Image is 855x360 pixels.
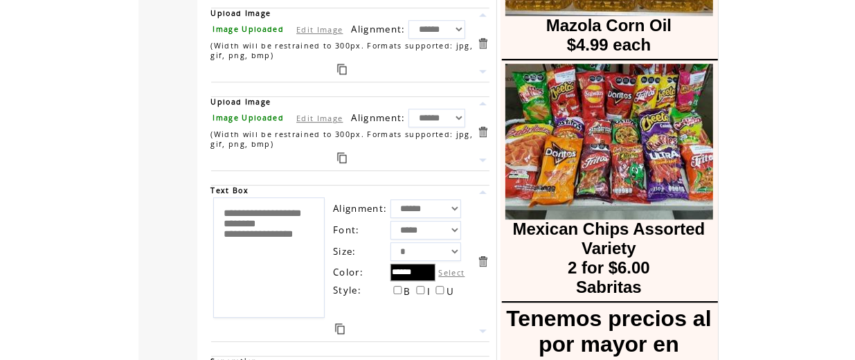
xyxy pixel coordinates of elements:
[505,64,713,219] img: images
[447,285,454,297] span: U
[333,245,357,258] span: Size:
[211,8,271,18] span: Upload Image
[476,37,489,50] a: Delete this item
[333,284,361,296] span: Style:
[476,154,489,167] a: Move this item down
[337,64,347,75] a: Duplicate this item
[476,97,489,110] a: Move this item up
[476,186,489,199] a: Move this item up
[476,325,489,338] a: Move this item down
[476,255,489,268] a: Delete this item
[439,267,465,278] label: Select
[211,97,271,107] span: Upload Image
[333,224,360,236] span: Font:
[404,285,411,297] span: B
[211,186,249,195] span: Text Box
[333,266,363,278] span: Color:
[513,219,705,296] font: Mexican Chips Assorted Variety 2 for $6.00 Sabritas
[296,113,343,123] a: Edit Image
[337,152,347,163] a: Duplicate this item
[352,23,406,35] span: Alignment:
[333,202,387,215] span: Alignment:
[546,16,672,54] font: Mazola Corn Oil $4.99 each
[213,113,285,123] span: Image Uploaded
[352,111,406,124] span: Alignment:
[427,285,431,297] span: I
[476,125,489,138] a: Delete this item
[213,24,285,34] span: Image Uploaded
[211,41,474,60] span: (Width will be restrained to 300px. Formats supported: jpg, gif, png, bmp)
[335,323,345,334] a: Duplicate this item
[211,129,474,149] span: (Width will be restrained to 300px. Formats supported: jpg, gif, png, bmp)
[296,24,343,35] a: Edit Image
[476,8,489,21] a: Move this item up
[476,65,489,78] a: Move this item down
